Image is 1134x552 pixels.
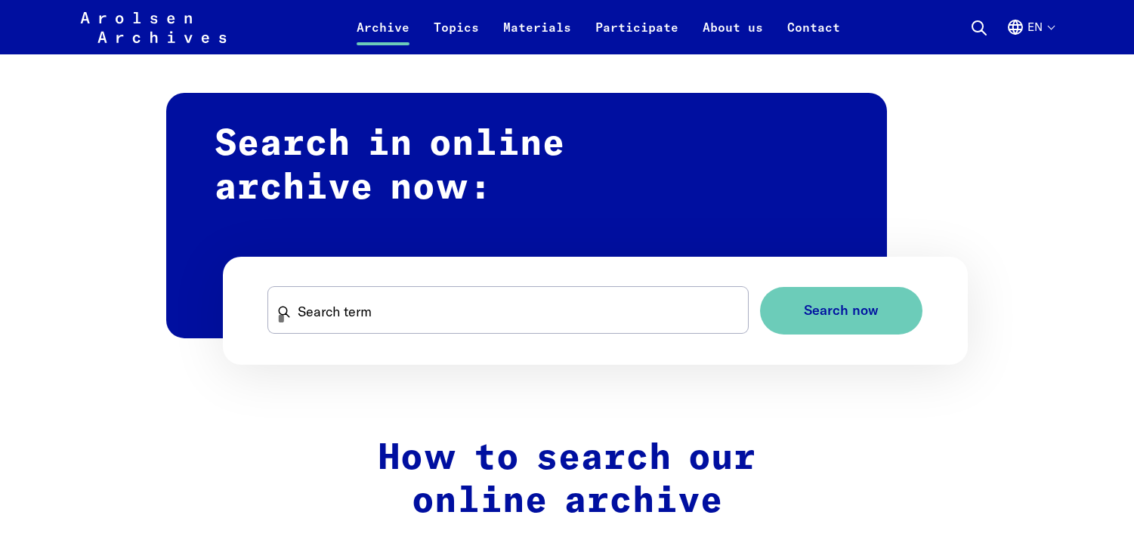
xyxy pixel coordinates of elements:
[804,303,879,319] span: Search now
[691,18,775,54] a: About us
[345,9,852,45] nav: Primary
[166,93,887,338] h2: Search in online archive now:
[345,18,422,54] a: Archive
[760,287,922,335] button: Search now
[491,18,583,54] a: Materials
[248,437,887,524] h2: How to search our online archive
[775,18,852,54] a: Contact
[1006,18,1054,54] button: English, language selection
[583,18,691,54] a: Participate
[422,18,491,54] a: Topics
